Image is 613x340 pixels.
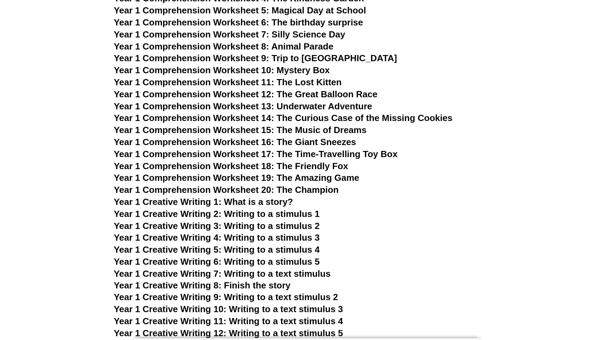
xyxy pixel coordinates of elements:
a: Year 1 Comprehension Worksheet 15: The Music of Dreams [114,125,367,135]
a: Year 1 Creative Writing 11: Writing to a text stimulus 4 [114,316,343,327]
a: Year 1 Creative Writing 4: Writing to a stimulus 3 [114,232,320,243]
a: Year 1 Comprehension Worksheet 18: The Friendly Fox [114,161,348,171]
a: Year 1 Creative Writing 1: What is a story? [114,197,293,207]
a: Year 1 Creative Writing 10: Writing to a text stimulus 3 [114,304,343,315]
a: Year 1 Comprehension Worksheet 8: Animal Parade [114,41,334,52]
a: Year 1 Creative Writing 2: Writing to a stimulus 1 [114,209,320,219]
a: Year 1 Comprehension Worksheet 6: The birthday surprise [114,17,363,28]
a: Year 1 Comprehension Worksheet 16: The Giant Sneezes [114,137,356,147]
a: Year 1 Comprehension Worksheet 14: The Curious Case of the Missing Cookies [114,113,453,123]
a: Year 1 Creative Writing 3: Writing to a stimulus 2 [114,221,320,231]
a: Year 1 Comprehension Worksheet 13: Underwater Adventure [114,101,372,111]
a: Year 1 Comprehension Worksheet 12: The Great Balloon Race [114,89,378,99]
a: Year 1 Comprehension Worksheet 7: Silly Science Day [114,29,346,40]
a: Year 1 Creative Writing 12: Writing to a text stimulus 5 [114,328,343,339]
a: Year 1 Comprehension Worksheet 11: The Lost Kitten [114,77,342,87]
a: Year 1 Creative Writing 9: Writing to a text stimulus 2 [114,292,338,303]
iframe: Chat Widget [498,262,613,340]
a: Year 1 Comprehension Worksheet 10: Mystery Box [114,65,330,75]
a: Year 1 Comprehension Worksheet 20: The Champion [114,185,339,195]
a: Year 1 Creative Writing 5: Writing to a stimulus 4 [114,244,320,255]
a: Year 1 Comprehension Worksheet 19: The Amazing Game [114,173,359,183]
a: Year 1 Creative Writing 8: Finish the story [114,281,291,291]
a: Year 1 Creative Writing 7: Writing to a text stimulus [114,268,331,279]
a: Year 1 Comprehension Worksheet 17: The Time-Travelling Toy Box [114,149,398,159]
a: Year 1 Comprehension Worksheet 5: Magical Day at School [114,5,366,15]
a: Year 1 Creative Writing 6: Writing to a stimulus 5 [114,256,320,267]
a: Year 1 Comprehension Worksheet 9: Trip to [GEOGRAPHIC_DATA] [114,53,397,63]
